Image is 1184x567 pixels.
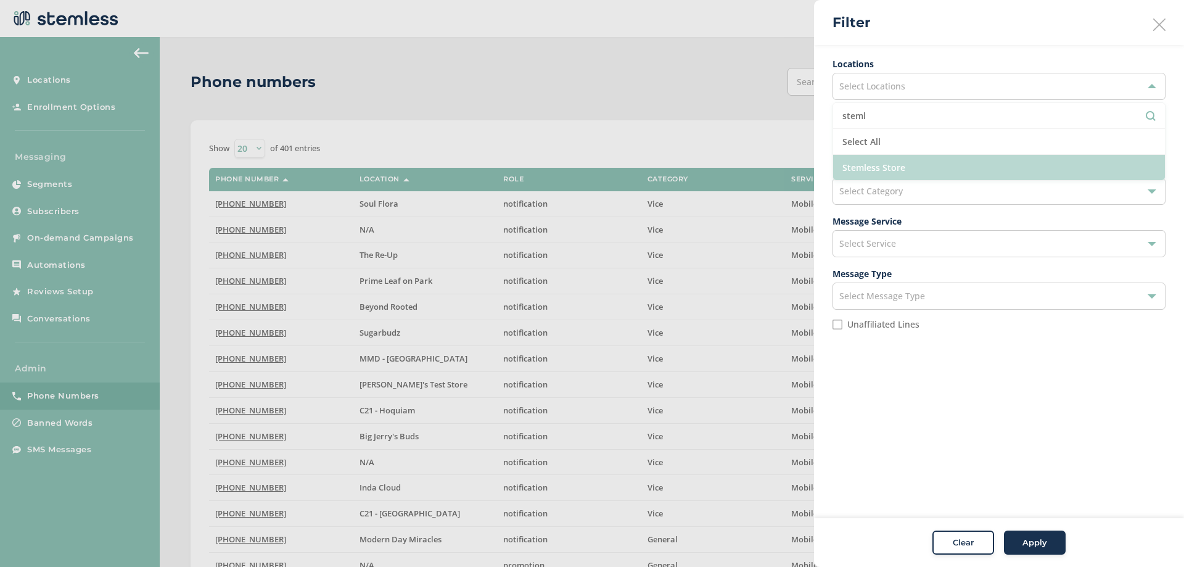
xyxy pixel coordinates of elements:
[839,290,925,302] span: Select Message Type
[839,238,896,249] span: Select Service
[839,80,905,92] span: Select Locations
[1004,531,1066,555] button: Apply
[832,12,870,33] h2: Filter
[1122,508,1184,567] iframe: Chat Widget
[842,109,1156,122] input: Search
[932,531,994,555] button: Clear
[833,129,1165,155] li: Select All
[833,155,1165,180] li: Stemless Store
[832,57,1165,70] label: Locations
[1022,537,1047,549] span: Apply
[953,537,974,549] span: Clear
[832,215,1165,228] label: Message Service
[839,185,903,197] span: Select Category
[832,267,1165,280] label: Message Type
[847,320,919,329] label: Unaffiliated Lines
